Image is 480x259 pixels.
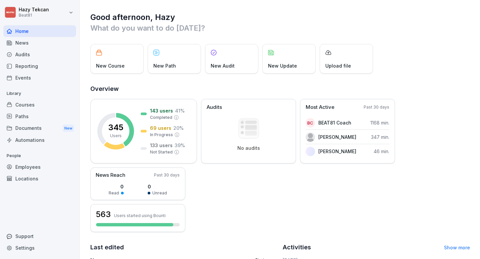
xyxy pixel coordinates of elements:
[3,25,76,37] a: Home
[306,104,334,111] p: Most Active
[3,150,76,161] p: People
[3,60,76,72] a: Reporting
[3,173,76,184] a: Locations
[306,147,315,156] img: kttsmwj49bkl6e8gf3ugav2w.png
[374,148,389,155] p: 46 min.
[90,84,470,94] h2: Overview
[3,111,76,122] a: Paths
[90,23,470,33] p: What do you want to do [DATE]?
[96,62,125,69] p: New Course
[3,230,76,242] div: Support
[3,161,76,173] a: Employees
[63,125,74,132] div: New
[318,148,356,155] p: [PERSON_NAME]
[306,118,315,128] div: BC
[153,62,176,69] p: New Path
[173,125,184,131] p: 20 %
[114,213,166,218] p: Users started using Bounti
[3,242,76,254] a: Settings
[96,171,125,179] p: News Reach
[175,142,185,149] p: 39 %
[150,107,173,114] p: 143 users
[3,122,76,134] div: Documents
[152,190,167,196] p: Unread
[109,183,124,190] p: 0
[3,37,76,49] a: News
[175,107,185,114] p: 41 %
[364,104,389,110] p: Past 30 days
[3,99,76,111] a: Courses
[154,172,180,178] p: Past 30 days
[150,142,173,149] p: 133 users
[19,13,49,18] p: Beat81
[110,133,122,139] p: Users
[268,62,297,69] p: New Update
[318,119,351,126] p: BEAT81 Coach
[148,183,167,190] p: 0
[370,119,389,126] p: 1168 min.
[371,133,389,140] p: 347 min.
[3,72,76,84] a: Events
[207,104,222,111] p: Audits
[444,245,470,250] a: Show more
[3,88,76,99] p: Library
[237,145,260,151] p: No audits
[19,7,49,13] p: Hazy Tekcan
[150,149,173,155] p: Not Started
[318,133,356,140] p: [PERSON_NAME]
[150,125,171,131] p: 69 users
[306,132,315,142] img: z0joffbo5aq2rkb2a77oqce9.png
[90,243,278,252] h2: Last edited
[108,124,123,131] p: 345
[283,243,311,252] h2: Activities
[150,115,172,121] p: Completed
[3,134,76,146] a: Automations
[109,190,119,196] p: Read
[96,209,111,220] h3: 563
[90,12,470,23] h1: Good afternoon, Hazy
[325,62,351,69] p: Upload file
[3,49,76,60] a: Audits
[150,132,173,138] p: In Progress
[3,122,76,134] a: DocumentsNew
[211,62,235,69] p: New Audit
